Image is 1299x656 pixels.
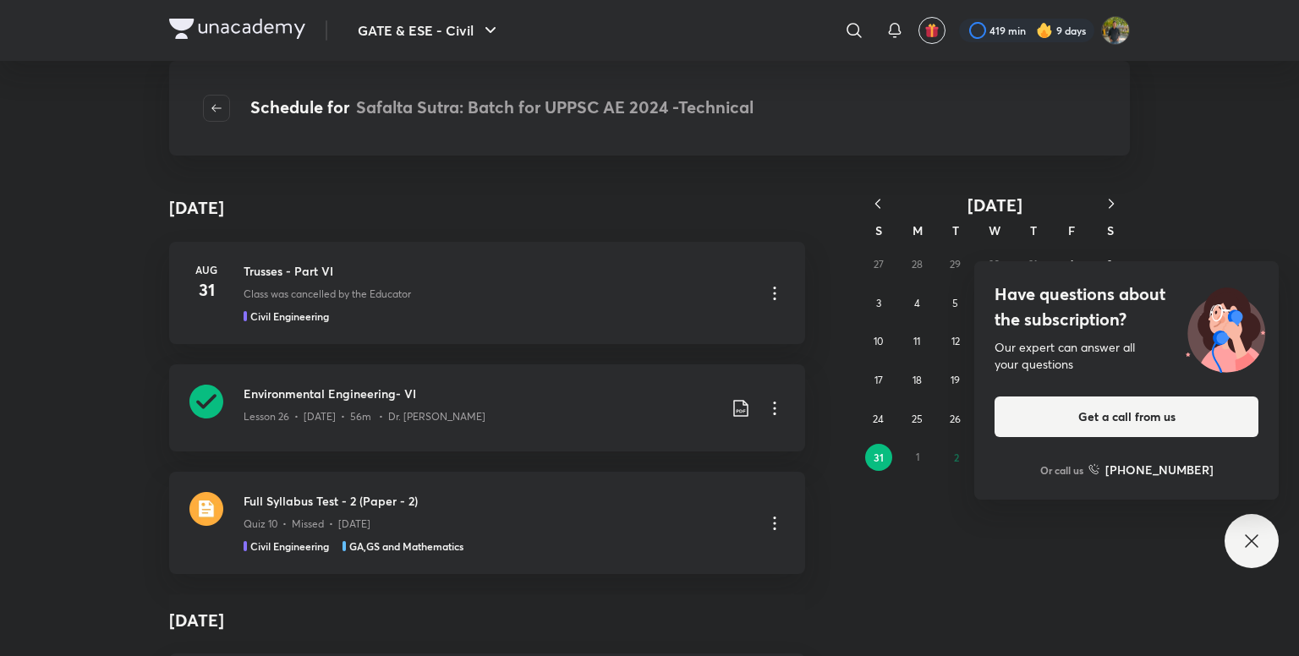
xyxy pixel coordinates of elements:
[1068,222,1075,238] abbr: Friday
[903,290,930,317] button: August 4, 2025
[995,396,1258,437] button: Get a call from us
[995,339,1258,373] div: Our expert can answer all your questions
[876,297,881,309] abbr: August 3, 2025
[942,406,969,433] button: August 26, 2025
[169,364,805,451] a: Environmental Engineering- VILesson 26 • [DATE] • 56m • Dr. [PERSON_NAME]
[912,413,923,425] abbr: August 25, 2025
[865,328,892,355] button: August 10, 2025
[1096,251,1123,278] button: August 2, 2025
[967,194,1022,216] span: [DATE]
[874,335,883,347] abbr: August 10, 2025
[1107,222,1114,238] abbr: Saturday
[874,374,883,386] abbr: August 17, 2025
[244,517,370,532] p: Quiz 10 • Missed • [DATE]
[875,222,882,238] abbr: Sunday
[349,538,463,554] h5: GA,GS and Mathematics
[244,385,717,402] h3: Environmental Engineering- VI
[1101,16,1130,45] img: shubham rawat
[952,222,959,238] abbr: Tuesday
[995,282,1258,332] h4: Have questions about the subscription?
[1172,282,1279,373] img: ttu_illustration_new.svg
[250,95,754,122] h4: Schedule for
[169,195,224,221] h4: [DATE]
[951,374,960,386] abbr: August 19, 2025
[903,328,930,355] button: August 11, 2025
[348,14,511,47] button: GATE & ESE - Civil
[942,290,969,317] button: August 5, 2025
[1030,222,1037,238] abbr: Thursday
[1070,258,1073,271] abbr: August 1, 2025
[913,335,920,347] abbr: August 11, 2025
[1088,461,1214,478] a: [PHONE_NUMBER]
[865,406,892,433] button: August 24, 2025
[1058,251,1085,278] button: August 1, 2025
[874,451,884,464] abbr: August 31, 2025
[865,290,892,317] button: August 3, 2025
[942,328,969,355] button: August 12, 2025
[1107,258,1112,271] abbr: August 2, 2025
[951,335,960,347] abbr: August 12, 2025
[250,538,329,554] h5: Civil Engineering
[865,367,892,394] button: August 17, 2025
[244,492,751,510] h3: Full Syllabus Test - 2 (Paper - 2)
[942,367,969,394] button: August 19, 2025
[903,367,930,394] button: August 18, 2025
[913,222,923,238] abbr: Monday
[924,23,940,38] img: avatar
[189,492,223,526] img: quiz
[913,374,922,386] abbr: August 18, 2025
[169,472,805,574] a: quizFull Syllabus Test - 2 (Paper - 2)Quiz 10 • Missed • [DATE]Civil EngineeringGA,GS and Mathema...
[950,413,961,425] abbr: August 26, 2025
[189,262,223,277] h6: Aug
[896,194,1093,216] button: [DATE]
[244,409,485,424] p: Lesson 26 • [DATE] • 56m • Dr. [PERSON_NAME]
[865,444,892,471] button: August 31, 2025
[169,594,805,647] h4: [DATE]
[952,297,958,309] abbr: August 5, 2025
[356,96,754,118] span: Safalta Sutra: Batch for UPPSC AE 2024 -Technical
[918,17,945,44] button: avatar
[914,297,920,309] abbr: August 4, 2025
[1040,462,1083,478] p: Or call us
[873,413,884,425] abbr: August 24, 2025
[169,19,305,43] a: Company Logo
[169,242,805,344] a: Aug31Trusses - Part VIClass was cancelled by the EducatorCivil Engineering
[169,19,305,39] img: Company Logo
[1105,461,1214,478] h6: [PHONE_NUMBER]
[189,277,223,303] h4: 31
[244,262,751,280] h3: Trusses - Part VI
[244,287,411,302] p: Class was cancelled by the Educator
[1036,22,1053,39] img: streak
[989,222,1000,238] abbr: Wednesday
[250,309,329,324] h5: Civil Engineering
[903,406,930,433] button: August 25, 2025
